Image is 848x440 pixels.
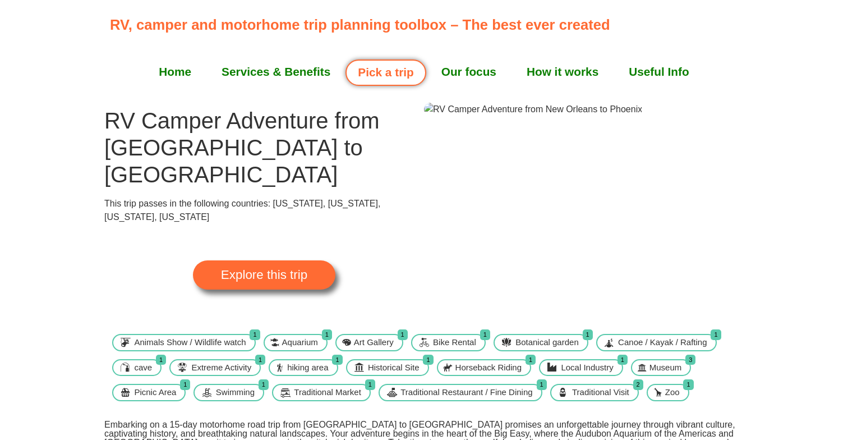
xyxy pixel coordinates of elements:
span: Explore this trip [221,269,307,281]
a: Useful Info [614,58,704,86]
span: 1 [526,355,536,365]
span: Picnic Area [131,386,179,399]
span: Museum [647,361,685,374]
span: Canoe / Kayak / Rafting [615,336,709,349]
span: Botanical garden [513,336,582,349]
span: Traditional Restaurant / Fine Dining [398,386,535,399]
a: Services & Benefits [206,58,345,86]
nav: Menu [110,58,738,86]
span: 1 [180,379,190,390]
span: Animals Show / Wildlife watch [131,336,248,349]
a: Pick a trip [345,59,426,86]
span: Extreme Activity [188,361,254,374]
h1: RV Camper Adventure from [GEOGRAPHIC_DATA] to [GEOGRAPHIC_DATA] [104,107,424,188]
span: Swimming [213,386,257,399]
span: 1 [423,355,433,365]
p: RV, camper and motorhome trip planning toolbox – The best ever created [110,14,744,35]
span: 1 [365,379,375,390]
span: 2 [633,379,643,390]
span: 1 [250,329,260,340]
span: Bike Rental [430,336,479,349]
span: Historical Site [365,361,422,374]
span: 1 [322,329,332,340]
span: Art Gallery [351,336,397,349]
span: 1 [683,379,693,390]
span: 3 [685,355,695,365]
a: Home [144,58,206,86]
span: Local Industry [558,361,616,374]
span: Zoo [662,386,683,399]
span: 1 [617,355,628,365]
span: 1 [255,355,265,365]
span: Traditional Visit [569,386,632,399]
a: Explore this trip [193,260,335,290]
span: 1 [480,329,490,340]
span: cave [131,361,155,374]
span: 1 [398,329,408,340]
a: Our focus [426,58,511,86]
span: 1 [711,329,721,340]
span: This trip passes in the following countries: [US_STATE], [US_STATE], [US_STATE], [US_STATE] [104,199,380,222]
span: 1 [332,355,342,365]
img: RV Camper Adventure from New Orleans to Phoenix [424,103,642,116]
span: hiking area [284,361,331,374]
span: 1 [537,379,547,390]
a: How it works [511,58,614,86]
span: 1 [583,329,593,340]
span: Aquarium [279,336,321,349]
span: Horseback Riding [453,361,524,374]
span: 1 [259,379,269,390]
span: Traditional Market [291,386,364,399]
span: 1 [156,355,166,365]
